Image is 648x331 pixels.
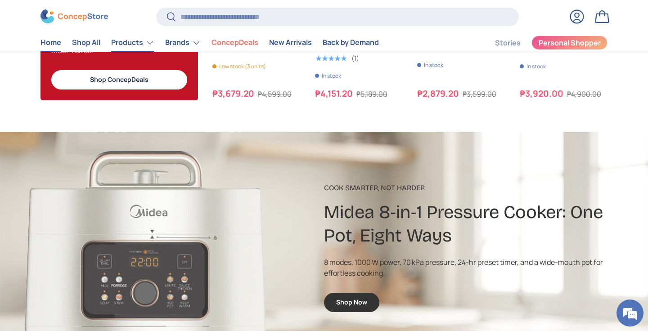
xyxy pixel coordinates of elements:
p: Cook smarter, not harder [324,183,607,193]
nav: Secondary [473,34,607,52]
a: Stories [495,34,521,52]
a: Home [40,34,61,52]
span: Personal Shopper [539,40,601,47]
div: Minimize live chat window [148,4,169,26]
nav: Primary [40,34,379,52]
a: ConcepDeals [211,34,258,52]
div: Chat with us now [47,50,151,62]
summary: Brands [160,34,206,52]
h2: Midea 8‑in‑1 Pressure Cooker: One Pot, Eight Ways [324,201,607,248]
summary: Products [106,34,160,52]
span: We're online! [52,105,124,196]
a: Shop Now [324,293,379,312]
img: ConcepStore [40,10,108,24]
a: Shop All [72,34,100,52]
a: New Arrivals [269,34,312,52]
a: Personal Shopper [531,36,607,50]
a: Shop ConcepDeals [51,70,187,89]
p: 8 modes, 1000 W power, 70 kPa pressure, 24‑hr preset timer, and a wide‑mouth pot for effortless c... [324,257,607,278]
a: Back by Demand [323,34,379,52]
textarea: Type your message and hit 'Enter' [4,229,171,260]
